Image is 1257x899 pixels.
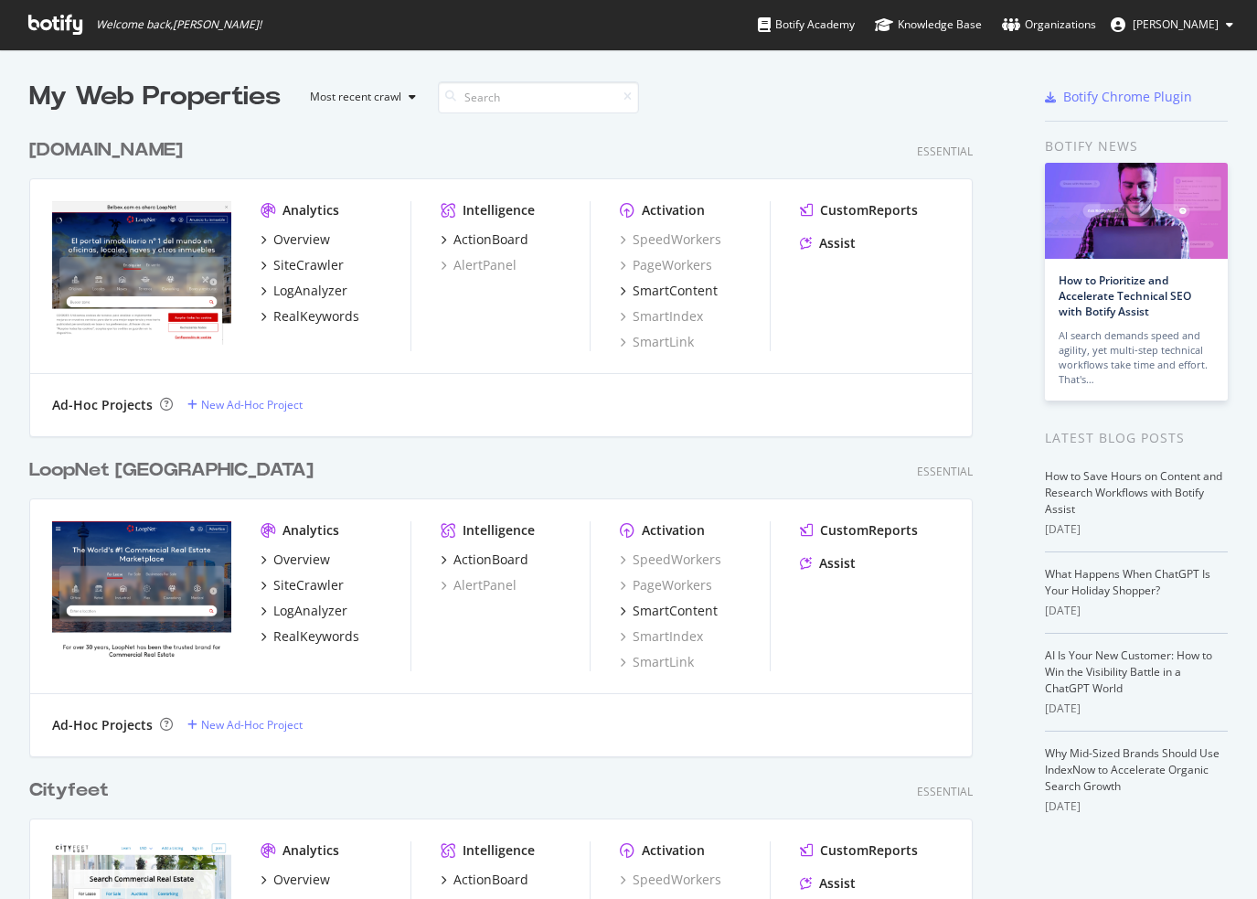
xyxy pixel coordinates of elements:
div: Cityfeet [29,777,109,804]
span: Isabelle Edson [1133,16,1219,32]
a: LoopNet [GEOGRAPHIC_DATA] [29,457,321,484]
a: RealKeywords [261,307,359,326]
div: CustomReports [820,841,918,860]
div: Analytics [282,201,339,219]
a: Overview [261,551,330,569]
a: LogAnalyzer [261,282,347,300]
div: Assist [819,554,856,573]
a: SiteCrawler [261,576,344,594]
div: SpeedWorkers [620,871,721,889]
div: [DATE] [1045,603,1228,619]
div: SiteCrawler [273,576,344,594]
div: ActionBoard [453,230,528,249]
div: Organizations [1002,16,1096,34]
div: Overview [273,871,330,889]
div: SmartContent [633,602,718,620]
div: ActionBoard [453,871,528,889]
img: loopnet.es [52,201,231,345]
div: SmartLink [620,653,694,671]
div: CustomReports [820,521,918,540]
div: New Ad-Hoc Project [201,397,303,412]
a: PageWorkers [620,576,712,594]
a: How to Prioritize and Accelerate Technical SEO with Botify Assist [1059,273,1191,319]
a: New Ad-Hoc Project [187,717,303,733]
a: SmartIndex [620,627,703,646]
div: Overview [273,551,330,569]
a: AI Is Your New Customer: How to Win the Visibility Battle in a ChatGPT World [1045,647,1212,696]
div: Assist [819,874,856,893]
div: Activation [642,521,705,540]
a: Cityfeet [29,777,116,804]
div: Overview [273,230,330,249]
div: Ad-Hoc Projects [52,716,153,734]
a: CustomReports [800,841,918,860]
a: CustomReports [800,201,918,219]
a: Assist [800,554,856,573]
a: CustomReports [800,521,918,540]
a: LogAnalyzer [261,602,347,620]
div: LoopNet [GEOGRAPHIC_DATA] [29,457,314,484]
div: New Ad-Hoc Project [201,717,303,733]
a: SmartIndex [620,307,703,326]
div: [DATE] [1045,521,1228,538]
div: Assist [819,234,856,252]
div: Latest Blog Posts [1045,428,1228,448]
div: Essential [917,784,973,799]
button: Most recent crawl [295,82,423,112]
span: Welcome back, [PERSON_NAME] ! [96,17,261,32]
div: LogAnalyzer [273,602,347,620]
a: SmartLink [620,333,694,351]
img: Loopnet.ca [52,521,231,665]
a: Botify Chrome Plugin [1045,88,1192,106]
div: Essential [917,464,973,479]
a: Overview [261,871,330,889]
a: Why Mid-Sized Brands Should Use IndexNow to Accelerate Organic Search Growth [1045,745,1220,794]
div: [DOMAIN_NAME] [29,137,183,164]
a: What Happens When ChatGPT Is Your Holiday Shopper? [1045,566,1210,598]
div: Activation [642,841,705,860]
div: SmartContent [633,282,718,300]
a: How to Save Hours on Content and Research Workflows with Botify Assist [1045,468,1222,517]
a: SpeedWorkers [620,551,721,569]
div: Most recent crawl [310,91,401,102]
a: New Ad-Hoc Project [187,397,303,412]
img: How to Prioritize and Accelerate Technical SEO with Botify Assist [1045,163,1228,259]
a: AlertPanel [441,256,517,274]
a: SmartContent [620,282,718,300]
a: ActionBoard [441,871,528,889]
a: SmartContent [620,602,718,620]
div: Intelligence [463,201,535,219]
div: Knowledge Base [875,16,982,34]
div: Activation [642,201,705,219]
div: Botify news [1045,136,1228,156]
div: RealKeywords [273,307,359,326]
div: Botify Academy [758,16,855,34]
a: SpeedWorkers [620,230,721,249]
div: CustomReports [820,201,918,219]
div: SiteCrawler [273,256,344,274]
div: Intelligence [463,521,535,540]
div: AI search demands speed and agility, yet multi-step technical workflows take time and effort. Tha... [1059,328,1214,387]
a: [DOMAIN_NAME] [29,137,190,164]
div: My Web Properties [29,79,281,115]
div: Analytics [282,521,339,540]
button: [PERSON_NAME] [1096,10,1248,39]
a: Overview [261,230,330,249]
div: Botify Chrome Plugin [1063,88,1192,106]
a: PageWorkers [620,256,712,274]
a: SiteCrawler [261,256,344,274]
a: Assist [800,234,856,252]
div: Essential [917,144,973,159]
div: Ad-Hoc Projects [52,396,153,414]
a: ActionBoard [441,230,528,249]
a: Assist [800,874,856,893]
div: [DATE] [1045,798,1228,815]
div: RealKeywords [273,627,359,646]
a: RealKeywords [261,627,359,646]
